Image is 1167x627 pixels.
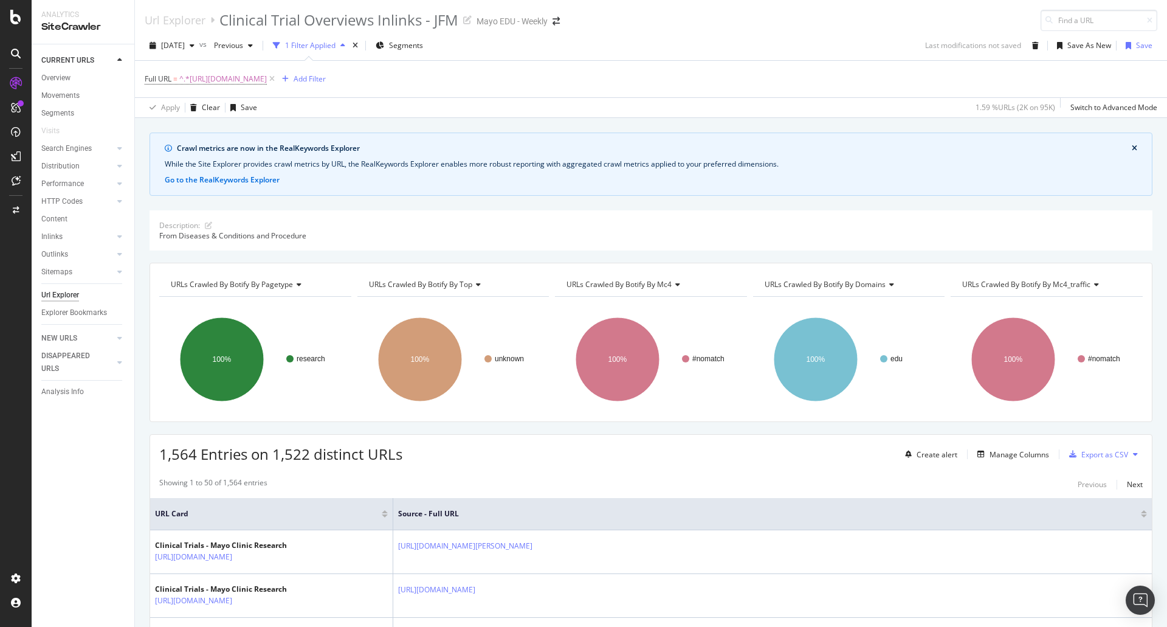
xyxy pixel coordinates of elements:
button: Next [1127,477,1143,492]
a: Overview [41,72,126,85]
a: [URL][DOMAIN_NAME][PERSON_NAME] [398,540,532,552]
div: Add Filter [294,74,326,84]
button: Export as CSV [1064,445,1128,464]
h4: URLs Crawled By Botify By mc4_traffic [960,275,1132,294]
span: Segments [389,40,423,50]
div: Analytics [41,10,125,20]
div: Content [41,213,67,226]
h4: URLs Crawled By Botify By domains [762,275,934,294]
a: Inlinks [41,230,114,243]
span: vs [199,39,209,49]
text: 100% [608,355,627,364]
div: While the Site Explorer provides crawl metrics by URL, the RealKeywords Explorer enables more rob... [165,159,1137,170]
text: 100% [410,355,429,364]
div: CURRENT URLS [41,54,94,67]
button: [DATE] [145,36,199,55]
div: Save [1136,40,1152,50]
a: [URL][DOMAIN_NAME] [155,551,232,563]
div: Url Explorer [145,13,205,27]
h4: URLs Crawled By Botify By mc4 [564,275,736,294]
div: Open Intercom Messenger [1126,586,1155,615]
a: Performance [41,178,114,190]
text: #nomatch [692,355,725,363]
svg: A chart. [159,307,349,412]
text: #nomatch [1088,355,1120,363]
span: = [173,74,177,84]
text: research [297,355,325,363]
a: Visits [41,125,72,137]
div: 1 Filter Applied [285,40,336,50]
h4: URLs Crawled By Botify By pagetype [168,275,340,294]
a: Content [41,213,126,226]
button: Save As New [1052,36,1111,55]
div: Movements [41,89,80,102]
div: Distribution [41,160,80,173]
div: Apply [161,102,180,113]
div: Clinical Trials - Mayo Clinic Research [155,540,287,551]
a: Sitemaps [41,266,114,279]
div: Overview [41,72,71,85]
button: Clear [185,98,220,117]
div: NEW URLS [41,332,77,345]
div: times [350,40,360,52]
a: Url Explorer [41,289,126,302]
span: URLs Crawled By Botify By mc4_traffic [962,279,1090,289]
a: Analysis Info [41,386,126,398]
div: arrow-right-arrow-left [553,17,560,26]
div: Url Explorer [41,289,79,302]
div: Showing 1 to 50 of 1,564 entries [159,477,267,492]
div: Export as CSV [1081,449,1128,460]
span: ^.*[URL][DOMAIN_NAME] [179,71,267,88]
div: Switch to Advanced Mode [1070,102,1157,113]
button: Go to the RealKeywords Explorer [165,175,280,185]
button: Previous [1078,477,1107,492]
a: Distribution [41,160,114,173]
button: Add Filter [277,72,326,86]
text: 100% [806,355,825,364]
button: Save [1121,36,1152,55]
div: Performance [41,178,84,190]
div: Clinical Trial Overviews Inlinks - JFM [219,10,458,30]
svg: A chart. [555,307,745,412]
span: Source - Full URL [398,508,1123,519]
button: close banner [1129,140,1140,156]
div: From Diseases & Conditions and Procedure [159,230,1143,241]
span: 1,564 Entries on 1,522 distinct URLs [159,444,402,464]
button: 1 Filter Applied [268,36,350,55]
text: unknown [495,355,524,363]
div: A chart. [951,307,1141,412]
div: Next [1127,479,1143,490]
div: HTTP Codes [41,195,83,208]
svg: A chart. [357,307,548,412]
div: Description: [159,220,200,230]
div: Create alert [917,449,957,460]
div: Sitemaps [41,266,72,279]
h4: URLs Crawled By Botify By top [367,275,539,294]
div: Save As New [1067,40,1111,50]
div: Inlinks [41,230,63,243]
span: URLs Crawled By Botify By pagetype [171,279,293,289]
a: NEW URLS [41,332,114,345]
button: Apply [145,98,180,117]
div: Manage Columns [990,449,1049,460]
input: Find a URL [1041,10,1157,31]
text: 100% [1004,355,1023,364]
div: Clear [202,102,220,113]
div: DISAPPEARED URLS [41,350,103,375]
text: 100% [213,355,232,364]
div: 1.59 % URLs ( 2K on 95K ) [976,102,1055,113]
button: Manage Columns [972,447,1049,462]
a: Movements [41,89,126,102]
div: Search Engines [41,142,92,155]
a: Outlinks [41,248,114,261]
a: HTTP Codes [41,195,114,208]
button: Previous [209,36,258,55]
div: Mayo EDU - Weekly [477,15,548,27]
div: info banner [150,133,1152,196]
span: Full URL [145,74,171,84]
div: Clinical Trials - Mayo Clinic Research [155,584,287,595]
a: [URL][DOMAIN_NAME] [398,584,475,596]
div: Previous [1078,479,1107,490]
div: Last modifications not saved [925,40,1021,50]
